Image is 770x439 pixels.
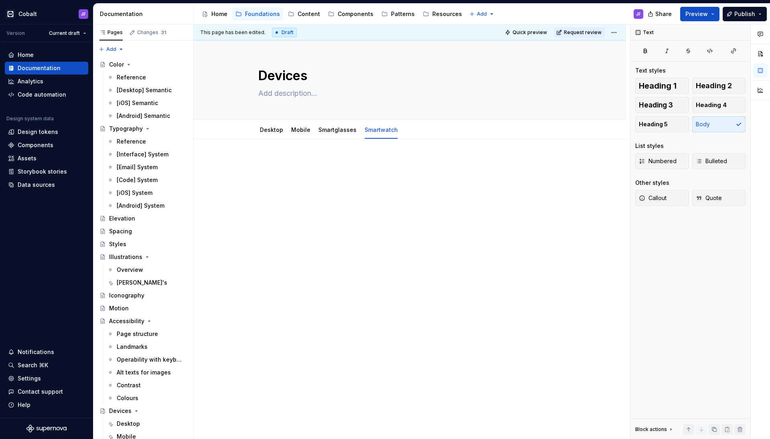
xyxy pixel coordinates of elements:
span: Quick preview [513,29,547,36]
div: Components [18,141,53,149]
a: Resources [419,8,465,20]
div: Desktop [117,420,140,428]
a: Illustrations [96,251,190,263]
div: [Android] Semantic [117,112,170,120]
a: Elevation [96,212,190,225]
div: Elevation [109,214,135,223]
div: Color [109,61,124,69]
span: Bulleted [696,157,727,165]
a: [Android] System [104,199,190,212]
a: [Code] System [104,174,190,186]
div: Iconography [109,291,144,299]
button: Quote [692,190,746,206]
a: Styles [96,238,190,251]
div: Block actions [635,424,674,435]
div: Patterns [391,10,415,18]
a: [Desktop] Semantic [104,84,190,97]
button: Numbered [635,153,689,169]
button: Heading 1 [635,78,689,94]
span: Heading 2 [696,82,732,90]
div: Reference [117,138,146,146]
div: Documentation [18,64,61,72]
a: Contrast [104,379,190,392]
div: Devices [109,407,132,415]
div: Contrast [117,381,141,389]
span: Preview [685,10,708,18]
div: Typography [109,125,143,133]
a: Documentation [5,62,88,75]
span: Share [655,10,672,18]
div: Data sources [18,181,55,189]
span: Add [106,46,116,53]
div: Accessibility [109,317,144,325]
div: JF [81,11,86,17]
div: Colours [117,394,138,402]
a: Devices [96,405,190,417]
a: Accessibility [96,315,190,328]
span: Numbered [639,157,677,165]
a: Storybook stories [5,165,88,178]
div: Components [338,10,373,18]
span: Callout [639,194,667,202]
a: Desktop [260,126,283,133]
span: Publish [734,10,755,18]
a: Page structure [104,328,190,340]
svg: Supernova Logo [26,425,67,433]
div: Operability with keyboard [117,356,183,364]
div: Design tokens [18,128,58,136]
div: Illustrations [109,253,142,261]
div: Spacing [109,227,132,235]
a: Alt texts for images [104,366,190,379]
a: Data sources [5,178,88,191]
button: Help [5,399,88,411]
div: Home [18,51,34,59]
span: 31 [160,29,167,36]
span: Heading 4 [696,101,727,109]
div: Cobalt [18,10,37,18]
a: [Email] System [104,161,190,174]
span: Current draft [49,30,80,36]
a: Home [199,8,231,20]
button: Heading 3 [635,97,689,113]
button: Callout [635,190,689,206]
div: [iOS] System [117,189,152,197]
a: [PERSON_NAME]'s [104,276,190,289]
div: Alt texts for images [117,368,171,376]
div: Landmarks [117,343,148,351]
div: Resources [432,10,462,18]
div: [Code] System [117,176,158,184]
div: Design system data [6,115,54,122]
div: [Interface] System [117,150,168,158]
div: Reference [117,73,146,81]
button: Current draft [45,28,90,39]
a: Color [96,58,190,71]
div: Home [211,10,227,18]
div: Mobile [288,121,314,138]
a: Smartwatch [365,126,398,133]
div: Foundations [245,10,280,18]
div: Draft [272,28,297,37]
span: Heading 3 [639,101,673,109]
div: Styles [109,240,126,248]
div: JF [636,11,641,17]
div: Changes [137,29,167,36]
div: Smartglasses [315,121,360,138]
a: Typography [96,122,190,135]
span: Quote [696,194,722,202]
div: Analytics [18,77,43,85]
div: Pages [99,29,123,36]
button: Share [644,7,677,21]
a: Patterns [378,8,418,20]
a: Iconography [96,289,190,302]
button: Quick preview [503,27,551,38]
a: Home [5,49,88,61]
button: Request review [554,27,605,38]
button: Search ⌘K [5,359,88,372]
span: Add [477,11,487,17]
textarea: Devices [257,66,560,85]
a: Mobile [291,126,310,133]
button: Heading 2 [692,78,746,94]
a: Reference [104,71,190,84]
button: Add [467,8,497,20]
